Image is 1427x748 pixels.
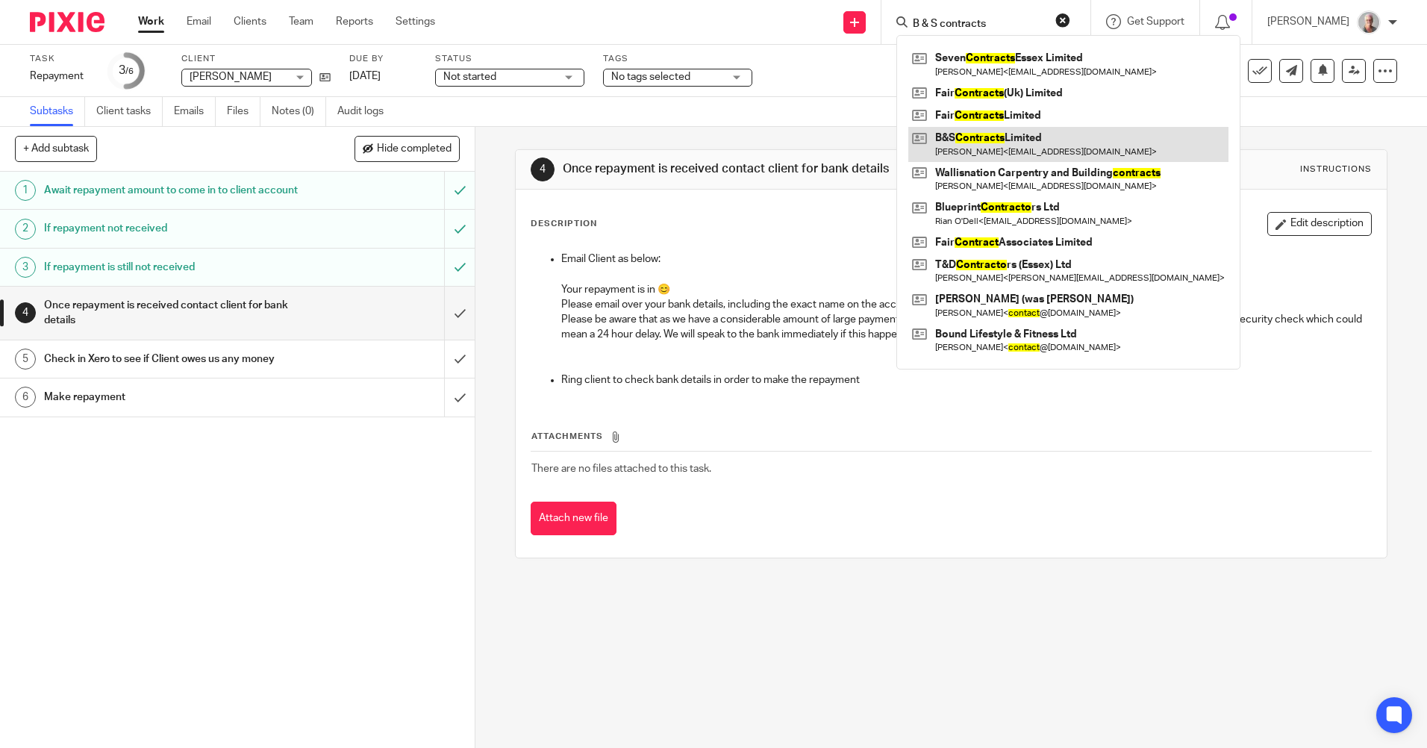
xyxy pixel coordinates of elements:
h1: Check in Xero to see if Client owes us any money [44,348,301,370]
h1: Once repayment is received contact client for bank details [563,161,983,177]
span: Get Support [1127,16,1184,27]
span: [DATE] [349,71,381,81]
div: Instructions [1300,163,1372,175]
h1: Await repayment amount to come in to client account [44,179,301,202]
a: Subtasks [30,97,85,126]
p: Email Client as below: [561,252,1370,267]
img: KR%20update.jpg [1357,10,1381,34]
a: Notes (0) [272,97,326,126]
span: No tags selected [611,72,690,82]
a: Email [187,14,211,29]
p: Description [531,218,597,230]
div: 5 [15,349,36,370]
div: 4 [531,158,555,181]
img: Pixie [30,12,104,32]
a: Clients [234,14,266,29]
p: Your repayment is in 😊 [561,282,1370,297]
button: Edit description [1267,212,1372,236]
h1: Once repayment is received contact client for bank details [44,294,301,332]
a: Settings [396,14,435,29]
div: Repayment [30,69,90,84]
div: 4 [15,302,36,323]
h1: If repayment not received [44,217,301,240]
small: /6 [125,67,134,75]
p: Ring client to check bank details in order to make the repayment [561,373,1370,387]
button: Hide completed [355,136,460,161]
div: 2 [15,219,36,240]
p: [PERSON_NAME] [1267,14,1349,29]
span: Not started [443,72,496,82]
button: Clear [1055,13,1070,28]
p: Please email over your bank details, including the exact name on the account, so we can arrange f... [561,297,1370,312]
button: + Add subtask [15,136,97,161]
span: There are no files attached to this task. [531,464,711,474]
span: Attachments [531,432,603,440]
div: 6 [15,387,36,408]
a: Emails [174,97,216,126]
span: [PERSON_NAME] [190,72,272,82]
label: Tags [603,53,752,65]
span: Hide completed [377,143,452,155]
a: Team [289,14,313,29]
input: Search [911,18,1046,31]
button: Attach new file [531,502,616,535]
a: Reports [336,14,373,29]
a: Work [138,14,164,29]
label: Task [30,53,90,65]
div: 3 [15,257,36,278]
label: Client [181,53,331,65]
label: Status [435,53,584,65]
div: 1 [15,180,36,201]
h1: Make repayment [44,386,301,408]
h1: If repayment is still not received [44,256,301,278]
p: Please be aware that as we have a considerable amount of large payments going in and out of our a... [561,312,1370,343]
div: 3 [119,62,134,79]
a: Files [227,97,260,126]
a: Audit logs [337,97,395,126]
a: Client tasks [96,97,163,126]
label: Due by [349,53,416,65]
